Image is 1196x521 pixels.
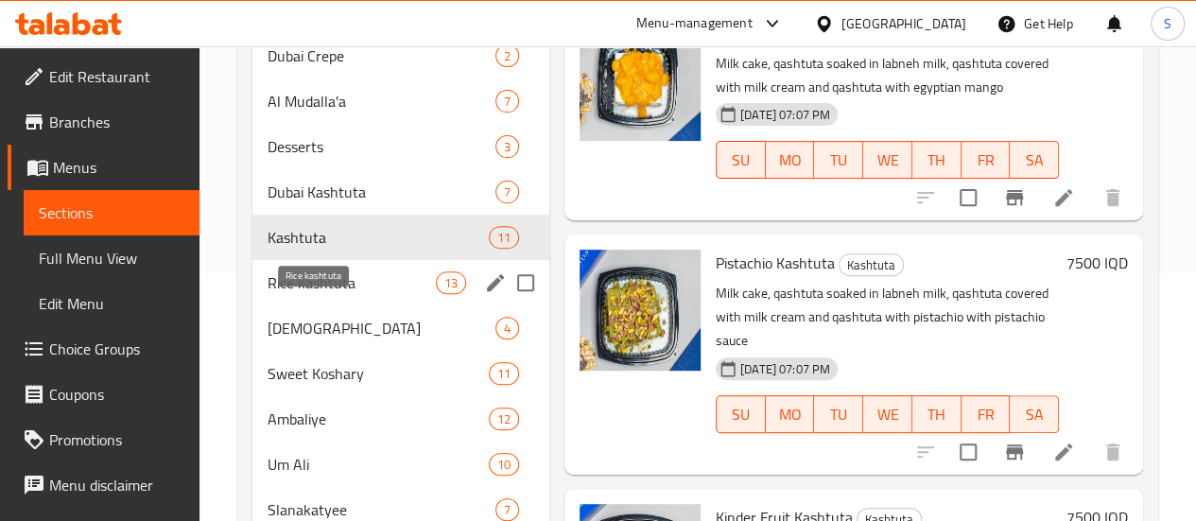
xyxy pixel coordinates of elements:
div: Desserts3 [252,124,549,169]
span: 7 [496,93,518,111]
a: Menus [8,145,199,190]
div: items [489,408,519,430]
span: FR [969,147,1003,174]
div: Sweet Koshary11 [252,351,549,396]
span: Menus [53,156,184,179]
span: Select to update [948,432,988,472]
button: TH [912,141,962,179]
button: MO [766,141,815,179]
button: TU [814,141,863,179]
span: 10 [490,456,518,474]
span: TH [920,401,954,428]
div: Habba [268,317,495,339]
div: Rice kashtuta13edit [252,260,549,305]
a: Menu disclaimer [8,462,199,508]
a: Branches [8,99,199,145]
span: Rice kashtuta [268,271,436,294]
span: 3 [496,138,518,156]
div: Ambaliye12 [252,396,549,442]
button: delete [1090,429,1135,475]
span: Ambaliye [268,408,489,430]
span: Select to update [948,178,988,217]
a: Promotions [8,417,199,462]
img: Mango Kashtuta [580,20,701,141]
div: Um Ali10 [252,442,549,487]
span: Promotions [49,428,184,451]
div: Dubai Kashtuta7 [252,169,549,215]
span: WE [871,401,905,428]
span: 4 [496,320,518,338]
div: Al Mudalla'a7 [252,78,549,124]
button: Branch-specific-item [992,175,1037,220]
span: Full Menu View [39,247,184,269]
button: TH [912,395,962,433]
span: 12 [490,410,518,428]
span: 13 [437,274,465,292]
span: Menu disclaimer [49,474,184,496]
span: Edit Menu [39,292,184,315]
span: SA [1017,147,1051,174]
a: Sections [24,190,199,235]
span: Choice Groups [49,338,184,360]
button: SA [1010,395,1059,433]
span: [DEMOGRAPHIC_DATA] [268,317,495,339]
h6: 7500 IQD [1066,250,1128,276]
div: items [495,181,519,203]
a: Full Menu View [24,235,199,281]
span: Sweet Koshary [268,362,489,385]
span: Desserts [268,135,495,158]
span: WE [871,147,905,174]
p: Milk cake, qashtuta soaked in labneh milk, qashtuta covered with milk cream and qashtuta with egy... [716,52,1059,99]
button: SU [716,141,766,179]
span: Branches [49,111,184,133]
span: SA [1017,401,1051,428]
button: TU [814,395,863,433]
button: WE [863,141,912,179]
button: SA [1010,141,1059,179]
span: TH [920,147,954,174]
span: MO [773,147,807,174]
div: Slanakatyee [268,498,495,521]
span: S [1164,13,1171,34]
button: WE [863,395,912,433]
span: 2 [496,47,518,65]
div: Kashtuta [268,226,489,249]
button: delete [1090,175,1135,220]
a: Edit menu item [1052,441,1075,463]
button: SU [716,395,766,433]
span: 11 [490,229,518,247]
span: Al Mudalla'a [268,90,495,113]
span: 7 [496,501,518,519]
div: Menu-management [636,12,753,35]
span: [DATE] 07:07 PM [733,106,838,124]
img: Pistachio Kashtuta [580,250,701,371]
div: Dubai Crepe2 [252,33,549,78]
span: FR [969,401,1003,428]
span: Edit Restaurant [49,65,184,88]
span: TU [822,401,856,428]
div: items [495,317,519,339]
div: Um Ali [268,453,489,476]
span: 7 [496,183,518,201]
div: [GEOGRAPHIC_DATA] [841,13,966,34]
a: Choice Groups [8,326,199,372]
span: Dubai Crepe [268,44,495,67]
span: Sections [39,201,184,224]
span: TU [822,147,856,174]
div: Kashtuta [839,253,904,276]
span: Pistachio Kashtuta [716,249,835,277]
span: MO [773,401,807,428]
div: Dubai Kashtuta [268,181,495,203]
div: items [495,44,519,67]
button: edit [481,269,510,297]
div: items [495,90,519,113]
span: 11 [490,365,518,383]
a: Edit menu item [1052,186,1075,209]
a: Edit Restaurant [8,54,199,99]
a: Edit Menu [24,281,199,326]
div: items [489,362,519,385]
div: items [489,453,519,476]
